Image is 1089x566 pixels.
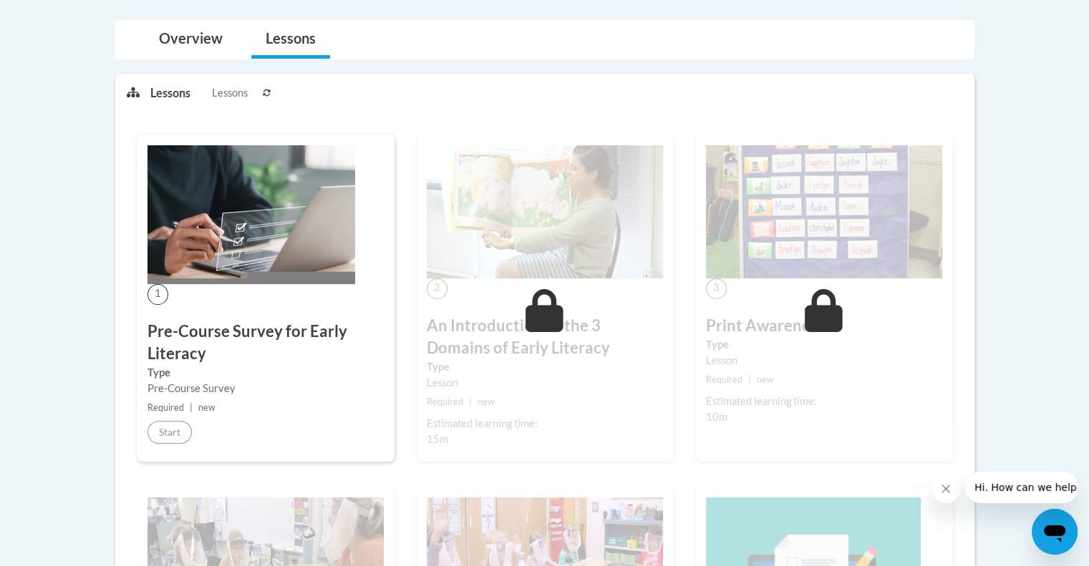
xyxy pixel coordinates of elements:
[706,411,727,423] span: 10m
[931,474,960,503] iframe: Close message
[212,85,248,101] span: Lessons
[147,421,192,444] button: Start
[427,433,448,445] span: 15m
[147,145,355,284] img: Course Image
[145,21,237,59] a: Overview
[748,374,751,385] span: |
[427,359,663,375] label: Type
[427,145,663,278] img: Course Image
[966,472,1078,503] iframe: Message from company
[706,337,942,353] label: Type
[706,353,942,369] div: Lesson
[706,315,942,337] h3: Print Awareness
[9,10,116,21] span: Hi. How can we help?
[757,374,774,385] span: new
[469,396,472,407] span: |
[427,396,463,407] span: Required
[706,145,942,278] img: Course Image
[147,402,184,413] span: Required
[706,278,727,299] span: 3
[190,402,193,413] span: |
[198,402,216,413] span: new
[1032,509,1078,555] iframe: Button to launch messaging window
[147,284,168,305] span: 1
[147,381,384,396] div: Pre-Course Survey
[150,85,190,101] p: Lessons
[427,278,447,299] span: 2
[147,365,384,381] label: Type
[251,21,330,59] a: Lessons
[478,396,495,407] span: new
[706,374,742,385] span: Required
[427,375,663,391] div: Lesson
[147,321,384,365] h3: Pre-Course Survey for Early Literacy
[427,315,663,359] h3: An Introduction to the 3 Domains of Early Literacy
[706,394,942,409] div: Estimated learning time:
[427,416,663,431] div: Estimated learning time:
